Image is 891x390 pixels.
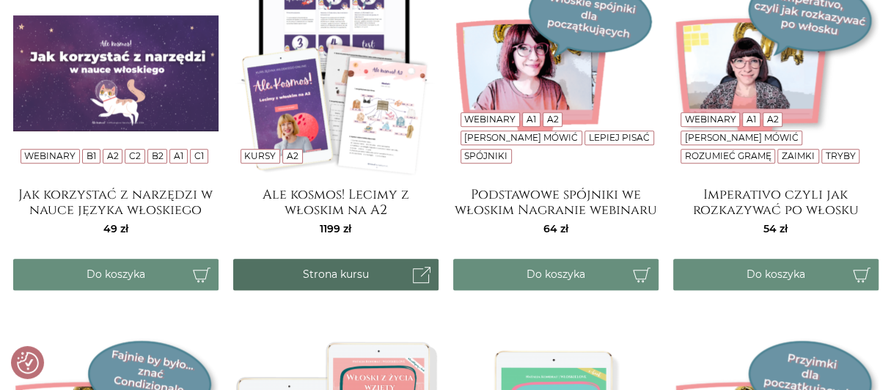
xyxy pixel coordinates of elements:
a: C1 [194,150,204,161]
span: 64 [543,222,568,235]
a: B2 [152,150,164,161]
a: Podstawowe spójniki we włoskim Nagranie webinaru [453,187,659,216]
span: 54 [763,222,788,235]
a: A1 [174,150,183,161]
button: Do koszyka [13,259,219,290]
a: Webinary [464,114,516,125]
span: 49 [103,222,128,235]
button: Do koszyka [673,259,879,290]
button: Do koszyka [453,259,659,290]
a: A2 [106,150,118,161]
a: Ale kosmos! Lecimy z włoskim na A2 [233,187,439,216]
a: Spójniki [464,150,507,161]
a: Rozumieć gramę [684,150,771,161]
span: 1199 [320,222,351,235]
img: Revisit consent button [17,352,39,374]
a: Strona kursu [233,259,439,290]
a: C2 [129,150,141,161]
a: Webinary [24,150,76,161]
a: A2 [766,114,778,125]
a: [PERSON_NAME] mówić [684,132,798,143]
a: Lepiej pisać [589,132,650,143]
a: Kursy [244,150,276,161]
a: Jak korzystać z narzędzi w nauce języka włoskiego [13,187,219,216]
a: A1 [747,114,756,125]
a: B1 [87,150,96,161]
button: Preferencje co do zgód [17,352,39,374]
a: Imperativo czyli jak rozkazywać po włosku [673,187,879,216]
a: Webinary [684,114,736,125]
a: Zaimki [782,150,815,161]
a: Tryby [825,150,855,161]
a: A2 [546,114,558,125]
a: [PERSON_NAME] mówić [464,132,578,143]
a: A1 [527,114,536,125]
a: A2 [287,150,298,161]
